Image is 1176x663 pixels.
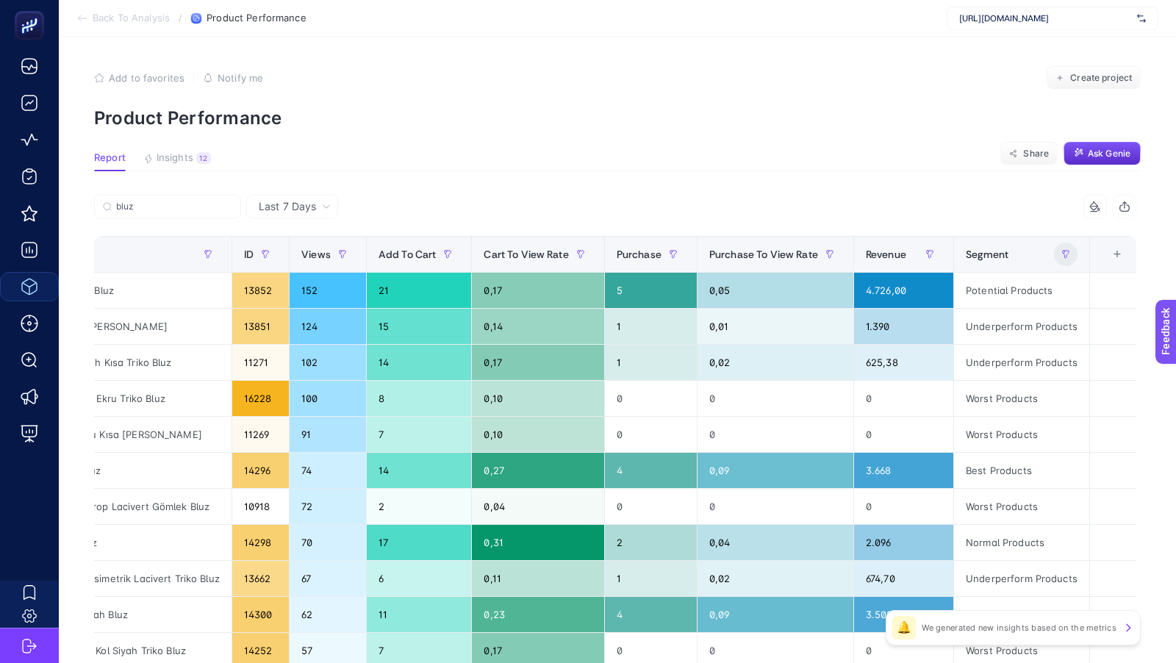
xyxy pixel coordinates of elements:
[1102,248,1114,281] div: 9 items selected
[854,561,953,596] div: 674,70
[367,561,472,596] div: 6
[290,309,366,344] div: 124
[290,273,366,308] div: 152
[922,622,1116,634] p: We generated new insights based on the metrics
[1023,148,1049,160] span: Share
[203,72,263,84] button: Notify me
[954,525,1089,560] div: Normal Products
[698,273,853,308] div: 0,05
[179,12,182,24] span: /
[94,72,184,84] button: Add to favorites
[232,453,289,488] div: 14296
[954,273,1089,308] div: Potential Products
[207,12,306,24] span: Product Performance
[966,248,1008,260] span: Segment
[698,561,853,596] div: 0,02
[290,525,366,560] div: 70
[954,345,1089,380] div: Underperform Products
[218,72,263,84] span: Notify me
[472,453,603,488] div: 0,27
[367,525,472,560] div: 17
[954,561,1089,596] div: Underperform Products
[1088,148,1130,160] span: Ask Genie
[232,381,289,416] div: 16228
[1,525,232,560] div: V Yaka Siyah Bluz
[472,345,603,380] div: 0,17
[290,561,366,596] div: 67
[367,489,472,524] div: 2
[367,597,472,632] div: 11
[367,417,472,452] div: 7
[1,381,232,416] div: [PERSON_NAME] Ekru Triko Bluz
[954,453,1089,488] div: Best Products
[232,309,289,344] div: 13851
[116,201,232,212] input: Search
[1,345,232,380] div: Bisiklet Yaka Siyah Kısa Triko Bluz
[232,561,289,596] div: 13662
[9,4,56,16] span: Feedback
[617,248,661,260] span: Purchase
[367,309,472,344] div: 15
[379,248,437,260] span: Add To Cart
[605,597,697,632] div: 4
[94,152,126,164] span: Report
[866,248,906,260] span: Revenue
[93,12,170,24] span: Back To Analysis
[232,489,289,524] div: 10918
[605,345,697,380] div: 1
[854,309,953,344] div: 1.390
[854,597,953,632] div: 3.508,40
[472,273,603,308] div: 0,17
[472,417,603,452] div: 0,10
[854,345,953,380] div: 625,38
[698,453,853,488] div: 0,09
[954,417,1089,452] div: Worst Products
[1,309,232,344] div: Askılı Narçiçeği [PERSON_NAME]
[892,616,916,639] div: 🔔
[1,489,232,524] div: Bağlamalı İpek Crop Lacivert Gömlek Bluz
[1103,248,1131,260] div: +
[605,489,697,524] div: 0
[854,489,953,524] div: 0
[698,597,853,632] div: 0,09
[94,107,1141,129] p: Product Performance
[1,597,232,632] div: V Yaka Saten Siyah Bluz
[605,273,697,308] div: 5
[954,489,1089,524] div: Worst Products
[472,489,603,524] div: 0,04
[1064,142,1141,165] button: Ask Genie
[698,345,853,380] div: 0,02
[605,561,697,596] div: 1
[1047,66,1141,90] button: Create project
[367,273,472,308] div: 21
[109,72,184,84] span: Add to favorites
[232,273,289,308] div: 13852
[1000,142,1058,165] button: Share
[854,525,953,560] div: 2.096
[854,453,953,488] div: 3.668
[698,525,853,560] div: 0,04
[232,345,289,380] div: 11271
[367,453,472,488] div: 14
[709,248,818,260] span: Purchase To View Rate
[290,489,366,524] div: 72
[954,381,1089,416] div: Worst Products
[232,417,289,452] div: 11269
[367,345,472,380] div: 14
[367,381,472,416] div: 8
[1,453,232,488] div: V Yaka Camel Bluz
[1070,72,1132,84] span: Create project
[301,248,331,260] span: Views
[232,597,289,632] div: 14300
[259,199,316,214] span: Last 7 Days
[854,273,953,308] div: 4.726,00
[244,248,254,260] span: ID
[954,597,1089,632] div: Best Products
[472,525,603,560] div: 0,31
[290,345,366,380] div: 102
[605,309,697,344] div: 1
[698,381,853,416] div: 0
[484,248,568,260] span: Cart To View Rate
[472,309,603,344] div: 0,14
[605,381,697,416] div: 0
